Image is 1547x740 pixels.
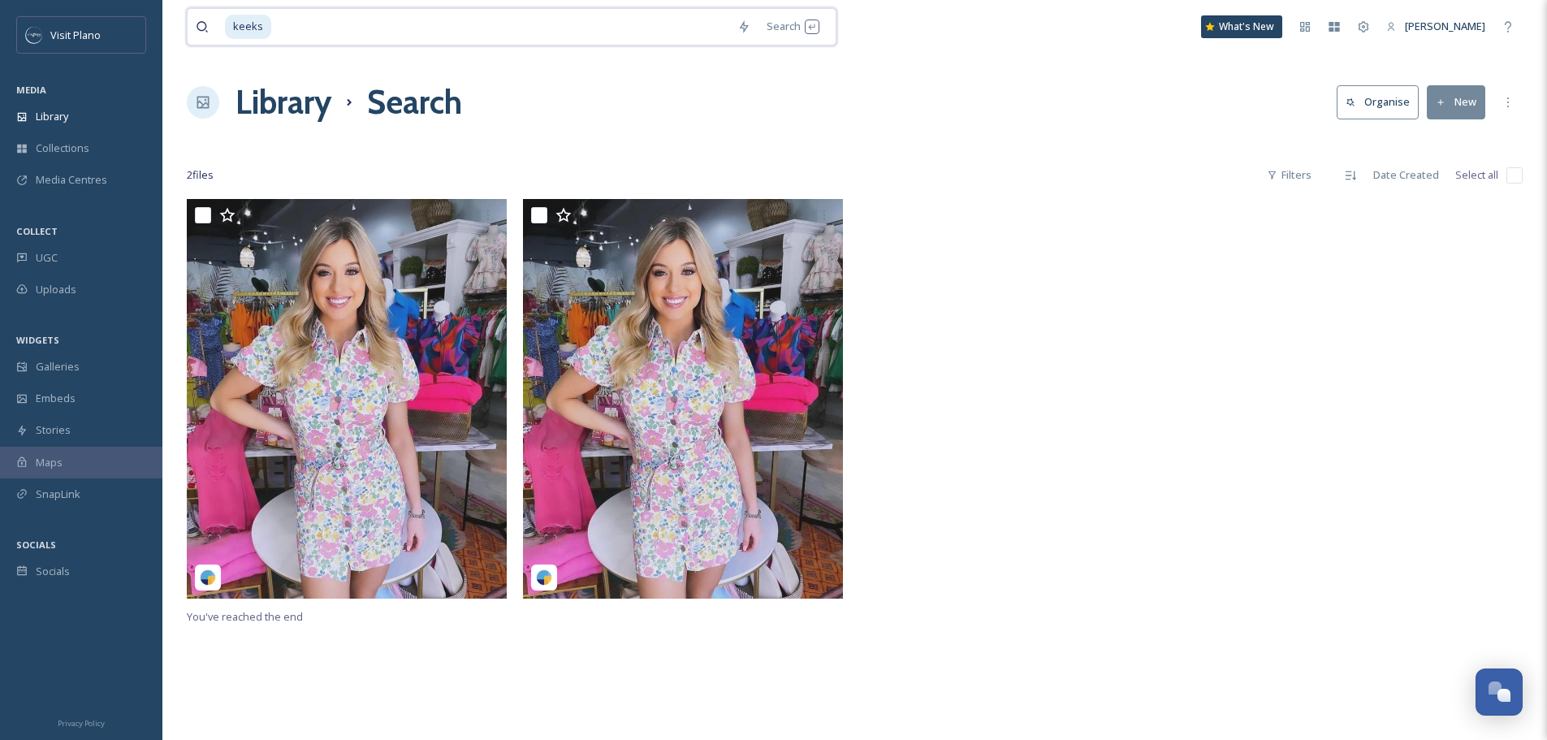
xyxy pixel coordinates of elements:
[1378,11,1493,42] a: [PERSON_NAME]
[758,11,828,42] div: Search
[536,569,552,586] img: snapsea-logo.png
[36,250,58,266] span: UGC
[200,569,216,586] img: snapsea-logo.png
[50,28,101,42] span: Visit Plano
[16,334,59,346] span: WIDGETS
[1259,159,1320,191] div: Filters
[187,609,303,624] span: You've reached the end
[523,199,843,598] img: visitplano_04212025_17998791902268303.jpg
[236,78,331,127] a: Library
[36,391,76,406] span: Embeds
[1201,15,1282,38] a: What's New
[58,712,105,732] a: Privacy Policy
[36,109,68,124] span: Library
[16,225,58,237] span: COLLECT
[187,199,507,598] img: visitplano_04212025_17998791902268303.jpg
[36,455,63,470] span: Maps
[16,539,56,551] span: SOCIALS
[16,84,46,96] span: MEDIA
[36,422,71,438] span: Stories
[1476,669,1523,716] button: Open Chat
[36,141,89,156] span: Collections
[36,282,76,297] span: Uploads
[36,359,80,374] span: Galleries
[225,15,271,38] span: keeks
[36,564,70,579] span: Socials
[36,487,80,502] span: SnapLink
[26,27,42,43] img: images.jpeg
[1405,19,1485,33] span: [PERSON_NAME]
[1427,85,1485,119] button: New
[187,167,214,183] span: 2 file s
[1337,85,1419,119] button: Organise
[58,718,105,729] span: Privacy Policy
[1455,167,1498,183] span: Select all
[36,172,107,188] span: Media Centres
[367,78,462,127] h1: Search
[1365,159,1447,191] div: Date Created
